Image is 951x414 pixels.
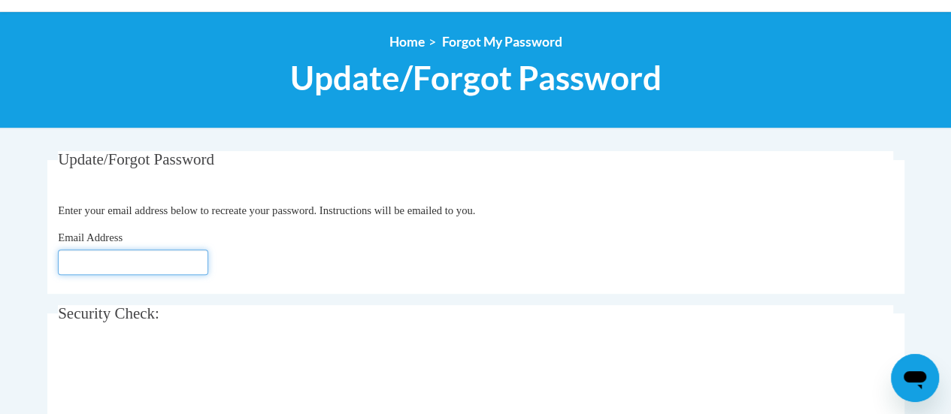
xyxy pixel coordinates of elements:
span: Update/Forgot Password [58,150,214,168]
span: Security Check: [58,304,159,322]
iframe: Button to launch messaging window [891,354,939,402]
span: Forgot My Password [442,34,562,50]
a: Home [389,34,425,50]
span: Email Address [58,231,123,243]
span: Update/Forgot Password [290,58,662,98]
span: Enter your email address below to recreate your password. Instructions will be emailed to you. [58,204,475,216]
input: Email [58,249,208,275]
iframe: reCAPTCHA [58,348,286,406]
